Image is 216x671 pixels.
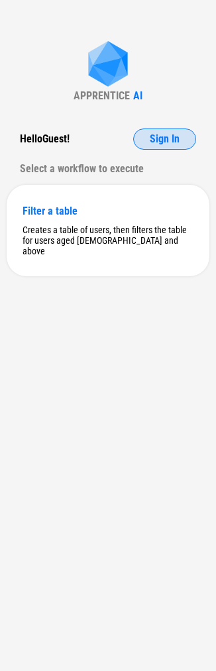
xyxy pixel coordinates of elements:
button: Sign In [133,129,196,150]
span: Sign In [150,134,180,144]
div: Hello Guest ! [20,129,70,150]
div: Select a workflow to execute [20,158,196,180]
div: AI [133,89,142,102]
div: Filter a table [23,205,193,217]
div: Creates a table of users, then filters the table for users aged [DEMOGRAPHIC_DATA] and above [23,225,193,256]
div: APPRENTICE [74,89,130,102]
img: Apprentice AI [81,41,135,89]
